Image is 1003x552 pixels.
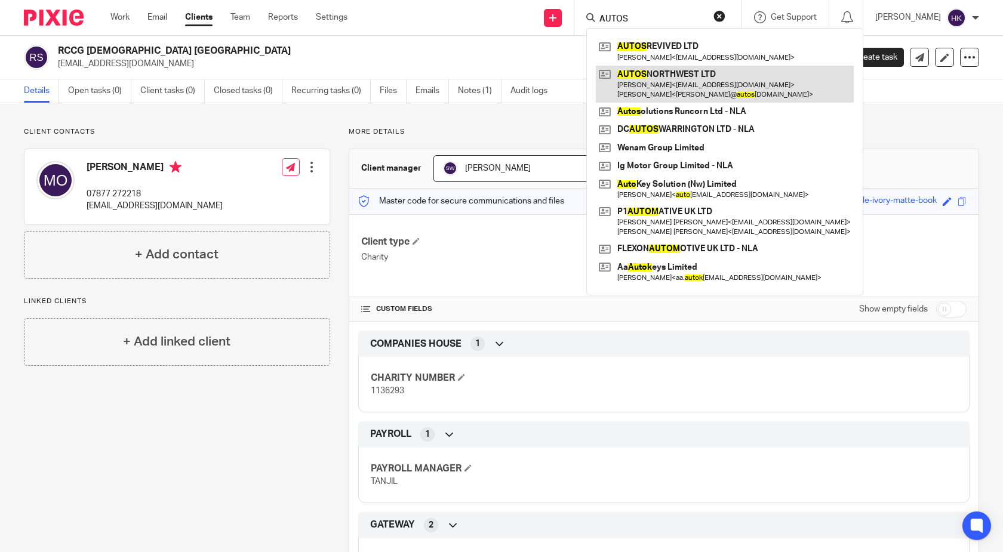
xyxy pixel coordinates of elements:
p: More details [349,127,979,137]
span: [PERSON_NAME] [465,164,531,172]
h3: Client manager [361,162,421,174]
h4: [PERSON_NAME] [87,161,223,176]
span: 2 [429,519,433,531]
img: svg%3E [24,45,49,70]
h4: CHARITY NUMBER [371,372,664,384]
img: Pixie [24,10,84,26]
i: Primary [170,161,181,173]
h2: RCCG [DEMOGRAPHIC_DATA] [GEOGRAPHIC_DATA] [58,45,665,57]
p: [EMAIL_ADDRESS][DOMAIN_NAME] [58,58,817,70]
a: Reports [268,11,298,23]
a: Client tasks (0) [140,79,205,103]
h4: + Add linked client [123,332,230,351]
a: Create task [835,48,904,67]
p: 07877 272218 [87,188,223,200]
a: Team [230,11,250,23]
span: 1 [475,338,480,350]
label: Show empty fields [859,303,928,315]
a: Open tasks (0) [68,79,131,103]
img: svg%3E [443,161,457,175]
a: Email [147,11,167,23]
span: TANJIL [371,477,398,486]
span: 1136293 [371,387,404,395]
button: Clear [713,10,725,22]
p: [PERSON_NAME] [875,11,941,23]
p: Client contacts [24,127,330,137]
h4: CUSTOM FIELDS [361,304,664,314]
img: svg%3E [947,8,966,27]
a: Files [380,79,407,103]
p: Linked clients [24,297,330,306]
span: Get Support [771,13,817,21]
span: PAYROLL [370,428,411,440]
h4: Client type [361,236,664,248]
input: Search [598,14,706,25]
a: Details [24,79,59,103]
a: Work [110,11,130,23]
a: Settings [316,11,347,23]
h4: + Add contact [135,245,219,264]
a: Audit logs [510,79,556,103]
a: Closed tasks (0) [214,79,282,103]
a: Notes (1) [458,79,501,103]
span: COMPANIES HOUSE [370,338,461,350]
img: svg%3E [36,161,75,199]
span: 1 [425,428,430,440]
p: [EMAIL_ADDRESS][DOMAIN_NAME] [87,200,223,212]
p: Master code for secure communications and files [358,195,564,207]
span: GATEWAY [370,519,415,531]
h4: PAYROLL MANAGER [371,462,664,475]
a: Emails [416,79,449,103]
a: Clients [185,11,213,23]
p: Charity [361,251,664,263]
a: Recurring tasks (0) [291,79,371,103]
div: incredible-ivory-matte-book [832,195,937,208]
